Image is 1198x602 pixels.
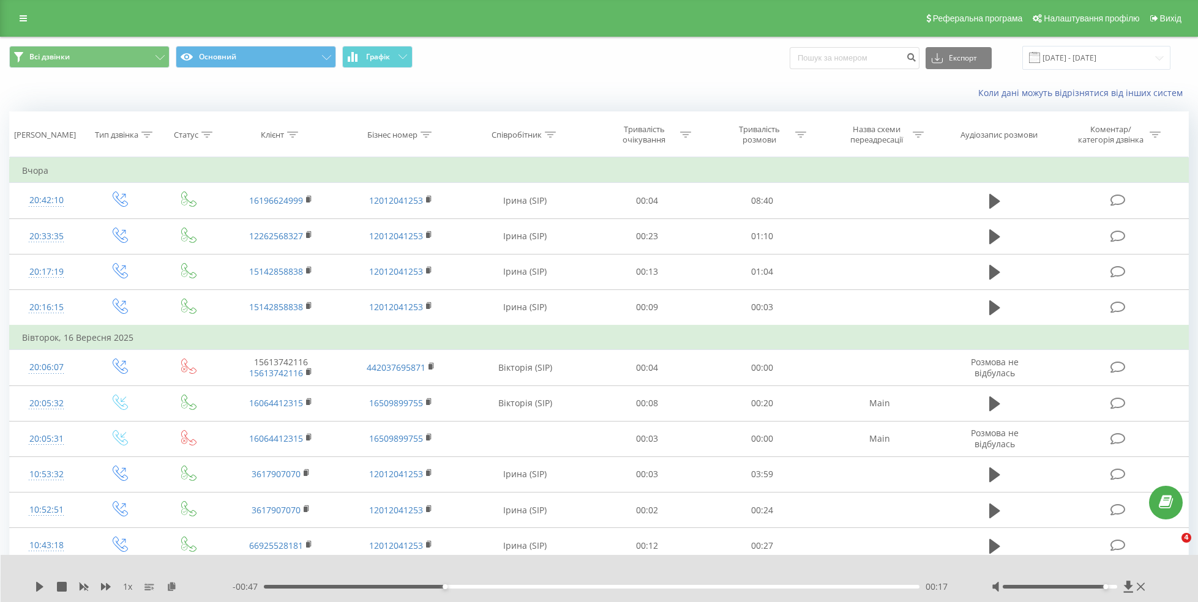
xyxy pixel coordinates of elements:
[705,218,820,254] td: 01:10
[461,183,590,218] td: Ірина (SIP)
[971,427,1019,450] span: Розмова не відбулась
[249,230,303,242] a: 12262568327
[461,385,590,421] td: Вікторія (SIP)
[1044,13,1139,23] span: Налаштування профілю
[10,158,1189,183] td: Вчора
[790,47,919,69] input: Пошук за номером
[705,254,820,289] td: 01:04
[1160,13,1181,23] span: Вихід
[1103,584,1108,589] div: Accessibility label
[590,350,705,385] td: 00:04
[971,356,1019,379] span: Розмова не відбулась
[369,397,423,409] a: 16509899755
[727,124,792,145] div: Тривалість розмови
[369,230,423,242] a: 12012041253
[249,195,303,206] a: 16196624999
[369,504,423,516] a: 12012041253
[590,385,705,421] td: 00:08
[366,53,390,61] span: Графік
[249,301,303,313] a: 15142858838
[612,124,677,145] div: Тривалість очікування
[174,130,198,140] div: Статус
[22,260,71,284] div: 20:17:19
[95,130,138,140] div: Тип дзвінка
[590,254,705,289] td: 00:13
[1075,124,1147,145] div: Коментар/категорія дзвінка
[590,456,705,492] td: 00:03
[844,124,910,145] div: Назва схеми переадресації
[22,498,71,522] div: 10:52:51
[590,289,705,325] td: 00:09
[590,492,705,528] td: 00:02
[123,581,132,593] span: 1 x
[705,350,820,385] td: 00:00
[22,427,71,451] div: 20:05:31
[9,46,170,68] button: Всі дзвінки
[369,468,423,480] a: 12012041253
[461,254,590,289] td: Ірина (SIP)
[29,52,70,62] span: Всі дзвінки
[705,385,820,421] td: 00:20
[22,355,71,379] div: 20:06:07
[22,392,71,415] div: 20:05:32
[342,46,413,68] button: Графік
[926,47,992,69] button: Експорт
[22,463,71,486] div: 10:53:32
[249,433,303,444] a: 16064412315
[705,456,820,492] td: 03:59
[261,130,284,140] div: Клієнт
[369,540,423,551] a: 12012041253
[978,87,1189,98] a: Коли дані можуть відрізнятися вiд інших систем
[820,421,940,456] td: Main
[252,504,301,516] a: 3617907070
[705,183,820,218] td: 08:40
[461,492,590,528] td: Ірина (SIP)
[22,295,71,319] div: 20:16:15
[369,266,423,277] a: 12012041253
[705,528,820,563] td: 00:27
[926,581,948,593] span: 00:17
[461,218,590,254] td: Ірина (SIP)
[14,130,76,140] div: [PERSON_NAME]
[443,584,447,589] div: Accessibility label
[461,289,590,325] td: Ірина (SIP)
[590,528,705,563] td: 00:12
[820,385,940,421] td: Main
[369,301,423,313] a: 12012041253
[252,468,301,480] a: 3617907070
[705,421,820,456] td: 00:00
[369,195,423,206] a: 12012041253
[22,225,71,248] div: 20:33:35
[590,218,705,254] td: 00:23
[590,183,705,218] td: 00:04
[249,367,303,379] a: 15613742116
[22,188,71,212] div: 20:42:10
[249,266,303,277] a: 15142858838
[233,581,264,593] span: - 00:47
[249,540,303,551] a: 66925528181
[249,397,303,409] a: 16064412315
[461,528,590,563] td: Ірина (SIP)
[461,456,590,492] td: Ірина (SIP)
[705,289,820,325] td: 00:03
[933,13,1023,23] span: Реферальна програма
[461,350,590,385] td: Вікторія (SIP)
[960,130,1038,140] div: Аудіозапис розмови
[590,421,705,456] td: 00:03
[1181,533,1191,543] span: 4
[221,350,341,385] td: 15613742116
[176,46,336,68] button: Основний
[705,492,820,528] td: 00:24
[367,130,417,140] div: Бізнес номер
[492,130,542,140] div: Співробітник
[10,325,1189,350] td: Вівторок, 16 Вересня 2025
[367,362,425,373] a: 442037695871
[22,533,71,557] div: 10:43:18
[369,433,423,444] a: 16509899755
[1156,533,1186,562] iframe: Intercom live chat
